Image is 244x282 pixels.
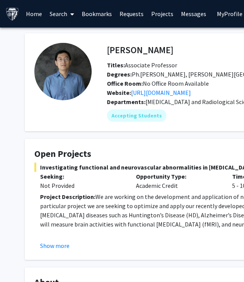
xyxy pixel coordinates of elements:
b: Website: [107,89,131,96]
b: Degrees: [107,70,132,78]
button: Show more [40,241,69,250]
span: No Office Room Available [107,80,209,87]
a: Requests [116,0,147,27]
p: Opportunity Type: [136,172,220,181]
span: Associate Professor [107,61,177,69]
a: Opens in a new tab [131,89,191,96]
img: Johns Hopkins University Logo [6,7,19,21]
a: Home [22,0,46,27]
h4: [PERSON_NAME] [107,43,173,57]
img: Profile Picture [34,43,92,100]
p: Seeking: [40,172,124,181]
div: Academic Credit [130,172,226,190]
span: My Profile [217,10,242,18]
b: Titles: [107,61,125,69]
iframe: Chat [212,248,238,276]
mat-chip: Accepting Students [107,109,166,122]
b: Office Room: [107,80,143,87]
a: Projects [147,0,177,27]
a: Bookmarks [78,0,116,27]
a: Search [46,0,78,27]
b: Departments: [107,98,145,106]
a: Messages [177,0,210,27]
div: Not Provided [40,181,124,190]
strong: Project Description: [40,193,95,200]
